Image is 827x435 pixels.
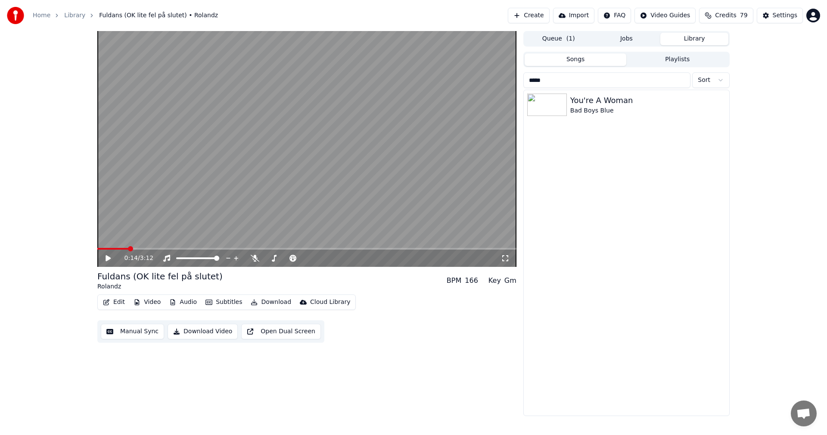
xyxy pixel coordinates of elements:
[598,8,631,23] button: FAQ
[247,296,295,308] button: Download
[64,11,85,20] a: Library
[310,298,350,307] div: Cloud Library
[570,94,726,106] div: You're A Woman
[124,254,138,263] span: 0:14
[593,33,661,45] button: Jobs
[465,275,478,286] div: 166
[166,296,200,308] button: Audio
[626,53,728,66] button: Playlists
[101,324,164,339] button: Manual Sync
[525,53,627,66] button: Songs
[740,11,748,20] span: 79
[715,11,736,20] span: Credits
[660,33,728,45] button: Library
[698,76,710,84] span: Sort
[447,275,461,286] div: BPM
[99,11,218,20] span: Fuldans (OK lite fel på slutet) • Rolandz
[7,7,24,24] img: youka
[553,8,594,23] button: Import
[634,8,696,23] button: Video Guides
[488,275,501,286] div: Key
[33,11,218,20] nav: breadcrumb
[504,275,516,286] div: Gm
[525,33,593,45] button: Queue
[33,11,50,20] a: Home
[508,8,550,23] button: Create
[168,324,238,339] button: Download Video
[202,296,246,308] button: Subtitles
[757,8,803,23] button: Settings
[99,296,128,308] button: Edit
[124,254,145,263] div: /
[241,324,321,339] button: Open Dual Screen
[140,254,153,263] span: 3:12
[773,11,797,20] div: Settings
[699,8,753,23] button: Credits79
[566,34,575,43] span: ( 1 )
[130,296,164,308] button: Video
[791,401,817,426] a: Öppna chatt
[97,270,223,282] div: Fuldans (OK lite fel på slutet)
[570,106,726,115] div: Bad Boys Blue
[97,282,223,291] div: Rolandz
